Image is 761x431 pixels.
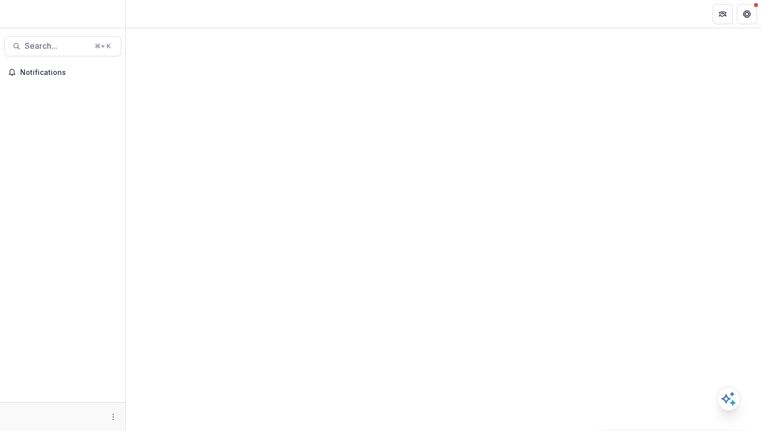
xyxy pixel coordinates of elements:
nav: breadcrumb [130,7,173,21]
button: Get Help [737,4,757,24]
span: Search... [25,41,89,51]
button: Notifications [4,64,121,80]
button: Partners [713,4,733,24]
button: Open AI Assistant [717,387,741,411]
button: Search... [4,36,121,56]
span: Notifications [20,68,117,77]
button: More [107,411,119,423]
div: ⌘ + K [93,41,113,52]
